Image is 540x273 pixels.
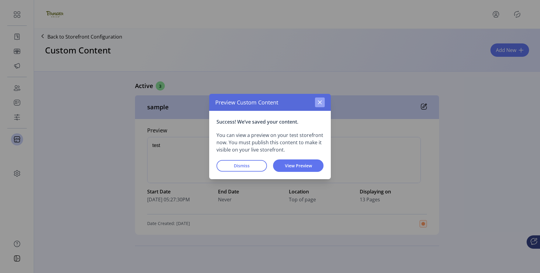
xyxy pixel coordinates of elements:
p: You can view a preview on your test storefront now. You must publish this content to make it visi... [216,131,324,153]
p: Success! We’ve saved your content. [216,118,324,125]
body: Rich Text Area. Press ALT-0 for help. [5,5,268,12]
span: Dismiss [224,162,259,169]
p: test [5,5,268,12]
span: View Preview [281,162,316,169]
span: Preview Custom Content [215,98,278,107]
button: Dismiss [216,160,267,172]
button: View Preview [273,159,324,172]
